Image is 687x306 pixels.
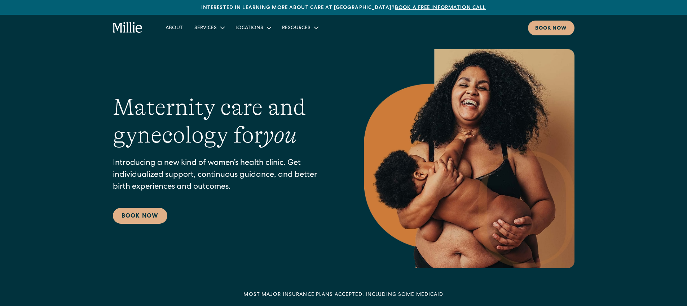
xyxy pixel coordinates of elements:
div: MOST MAJOR INSURANCE PLANS ACCEPTED, INCLUDING some MEDICAID [243,291,443,299]
div: Resources [276,22,323,34]
a: Book a free information call [395,5,486,10]
img: Smiling mother with her baby in arms, celebrating body positivity and the nurturing bond of postp... [364,49,574,268]
div: Book now [535,25,567,32]
div: Services [194,25,217,32]
div: Resources [282,25,311,32]
a: Book Now [113,208,167,224]
div: Services [189,22,230,34]
a: home [113,22,143,34]
a: About [160,22,189,34]
a: Book now [528,21,574,35]
h1: Maternity care and gynecology for [113,93,335,149]
div: Locations [235,25,263,32]
p: Introducing a new kind of women’s health clinic. Get individualized support, continuous guidance,... [113,158,335,193]
em: you [263,122,297,148]
div: Locations [230,22,276,34]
